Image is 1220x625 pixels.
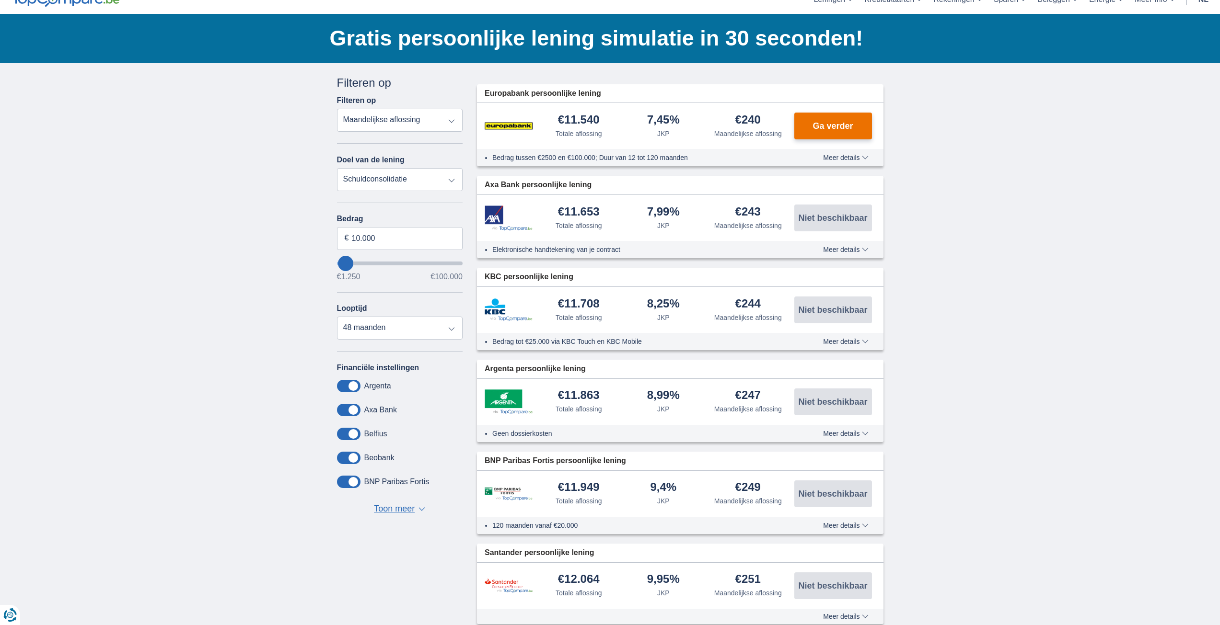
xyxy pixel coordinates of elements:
div: Totale aflossing [556,129,602,138]
button: Meer details [816,154,875,161]
button: Ga verder [794,113,872,139]
div: Totale aflossing [556,221,602,230]
span: Toon meer [374,503,415,515]
button: Niet beschikbaar [794,388,872,415]
div: Maandelijkse aflossing [714,129,782,138]
span: Niet beschikbaar [798,398,867,406]
span: ▼ [418,507,425,511]
li: Bedrag tussen €2500 en €100.000; Duur van 12 tot 120 maanden [492,153,788,162]
div: €240 [735,114,761,127]
img: product.pl.alt BNP Paribas Fortis [485,487,533,501]
div: Maandelijkse aflossing [714,221,782,230]
div: Totale aflossing [556,496,602,506]
div: JKP [657,129,670,138]
h1: Gratis persoonlijke lening simulatie in 30 seconden! [330,23,883,53]
label: Financiële instellingen [337,364,419,372]
label: Looptijd [337,304,367,313]
span: Meer details [823,613,868,620]
span: Axa Bank persoonlijke lening [485,180,592,191]
img: product.pl.alt Europabank [485,114,533,138]
div: €12.064 [558,573,600,586]
span: BNP Paribas Fortis persoonlijke lening [485,455,626,466]
span: €1.250 [337,273,360,281]
div: Totale aflossing [556,404,602,414]
button: Meer details [816,338,875,345]
div: €247 [735,389,761,402]
div: 8,25% [647,298,680,311]
div: Totale aflossing [556,313,602,322]
label: Filteren op [337,96,376,105]
div: Maandelijkse aflossing [714,404,782,414]
div: €251 [735,573,761,586]
img: product.pl.alt Axa Bank [485,205,533,231]
div: Maandelijkse aflossing [714,588,782,598]
div: €11.540 [558,114,600,127]
img: product.pl.alt Santander [485,578,533,593]
span: Niet beschikbaar [798,581,867,590]
li: 120 maanden vanaf €20.000 [492,521,788,530]
span: Meer details [823,430,868,437]
span: Ga verder [813,122,853,130]
div: 7,99% [647,206,680,219]
div: JKP [657,221,670,230]
label: Belfius [364,430,387,438]
button: Toon meer ▼ [371,502,428,516]
div: Maandelijkse aflossing [714,496,782,506]
button: Niet beschikbaar [794,480,872,507]
button: Meer details [816,613,875,620]
span: €100.000 [430,273,463,281]
label: Beobank [364,454,395,462]
label: Axa Bank [364,406,397,414]
span: € [345,233,349,244]
label: Doel van de lening [337,156,405,164]
button: Niet beschikbaar [794,205,872,231]
div: €243 [735,206,761,219]
button: Meer details [816,430,875,437]
button: Meer details [816,522,875,529]
label: Argenta [364,382,391,390]
div: €11.653 [558,206,600,219]
div: 9,4% [650,481,676,494]
li: Bedrag tot €25.000 via KBC Touch en KBC Mobile [492,337,788,346]
li: Geen dossierkosten [492,429,788,438]
span: Niet beschikbaar [798,489,867,498]
span: Niet beschikbaar [798,214,867,222]
label: BNP Paribas Fortis [364,477,430,486]
span: KBC persoonlijke lening [485,272,573,283]
input: wantToBorrow [337,261,463,265]
span: Meer details [823,522,868,529]
button: Niet beschikbaar [794,296,872,323]
div: JKP [657,588,670,598]
div: Totale aflossing [556,588,602,598]
div: 9,95% [647,573,680,586]
span: Santander persoonlijke lening [485,547,594,558]
span: Meer details [823,246,868,253]
div: €11.863 [558,389,600,402]
div: €11.708 [558,298,600,311]
button: Niet beschikbaar [794,572,872,599]
li: Elektronische handtekening van je contract [492,245,788,254]
div: JKP [657,496,670,506]
img: product.pl.alt KBC [485,298,533,321]
div: Filteren op [337,75,463,91]
button: Meer details [816,246,875,253]
img: product.pl.alt Argenta [485,389,533,414]
div: JKP [657,313,670,322]
div: €244 [735,298,761,311]
div: Maandelijkse aflossing [714,313,782,322]
div: 7,45% [647,114,680,127]
div: €11.949 [558,481,600,494]
div: 8,99% [647,389,680,402]
span: Argenta persoonlijke lening [485,364,586,375]
label: Bedrag [337,215,463,223]
span: Niet beschikbaar [798,306,867,314]
div: JKP [657,404,670,414]
span: Europabank persoonlijke lening [485,88,601,99]
span: Meer details [823,154,868,161]
div: €249 [735,481,761,494]
span: Meer details [823,338,868,345]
